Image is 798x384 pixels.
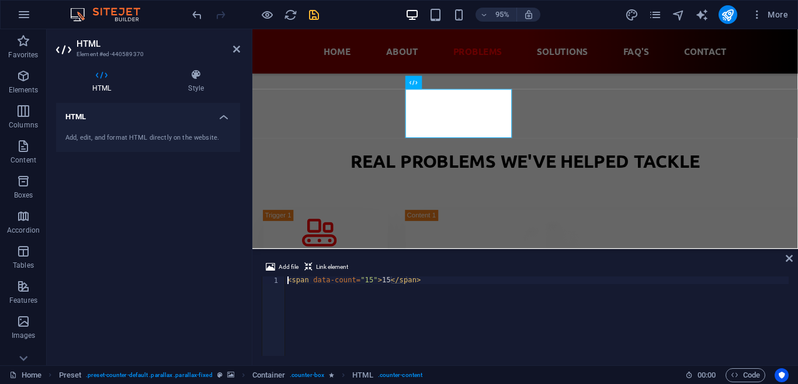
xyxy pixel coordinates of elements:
button: pages [648,8,662,22]
button: Link element [303,260,350,274]
button: publish [719,5,737,24]
p: Columns [9,120,38,130]
h4: HTML [56,103,240,124]
span: Link element [316,260,348,274]
a: Click to cancel selection. Double-click to open Pages [9,368,41,382]
button: 95% [476,8,517,22]
p: Elements [9,85,39,95]
span: Add file [279,260,299,274]
button: Click here to leave preview mode and continue editing [260,8,274,22]
i: This element contains a background [227,372,234,378]
i: On resize automatically adjust zoom level to fit chosen device. [523,9,534,20]
img: Editor Logo [67,8,155,22]
span: Click to select. Double-click to edit [59,368,82,382]
div: 1 [262,276,286,284]
h6: Session time [685,368,716,382]
p: Favorites [8,50,38,60]
p: Boxes [14,191,33,200]
h4: Style [152,69,240,94]
i: Design (Ctrl+Alt+Y) [625,8,639,22]
div: Add, edit, and format HTML directly on the website. [65,133,231,143]
span: Click to select. Double-click to edit [352,368,373,382]
span: . counter-box [290,368,324,382]
button: save [307,8,321,22]
p: Content [11,155,36,165]
span: : [706,371,707,379]
i: Undo: Change HTML (Ctrl+Z) [190,8,204,22]
button: text_generator [695,8,709,22]
button: design [625,8,639,22]
i: Publish [721,8,734,22]
p: Tables [13,261,34,270]
i: Reload page [284,8,297,22]
h4: HTML [56,69,152,94]
i: Save (Ctrl+S) [307,8,321,22]
button: Add file [264,260,300,274]
h3: Element #ed-440589370 [77,49,217,60]
span: 00 00 [698,368,716,382]
span: Click to select. Double-click to edit [252,368,285,382]
span: More [751,9,788,20]
button: Code [726,368,765,382]
p: Accordion [7,226,40,235]
h6: 95% [493,8,512,22]
i: Navigator [672,8,685,22]
button: Usercentrics [775,368,789,382]
nav: breadcrumb [59,368,423,382]
i: Element contains an animation [329,372,334,378]
span: . preset-counter-default .parallax .parallax-fixed [86,368,213,382]
button: navigator [672,8,686,22]
p: Features [9,296,37,305]
span: Code [731,368,760,382]
p: Images [12,331,36,340]
button: reload [283,8,297,22]
i: Pages (Ctrl+Alt+S) [648,8,662,22]
i: This element is a customizable preset [217,372,223,378]
h2: HTML [77,39,240,49]
i: AI Writer [695,8,709,22]
button: undo [190,8,204,22]
span: . counter-content [378,368,423,382]
button: More [747,5,793,24]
